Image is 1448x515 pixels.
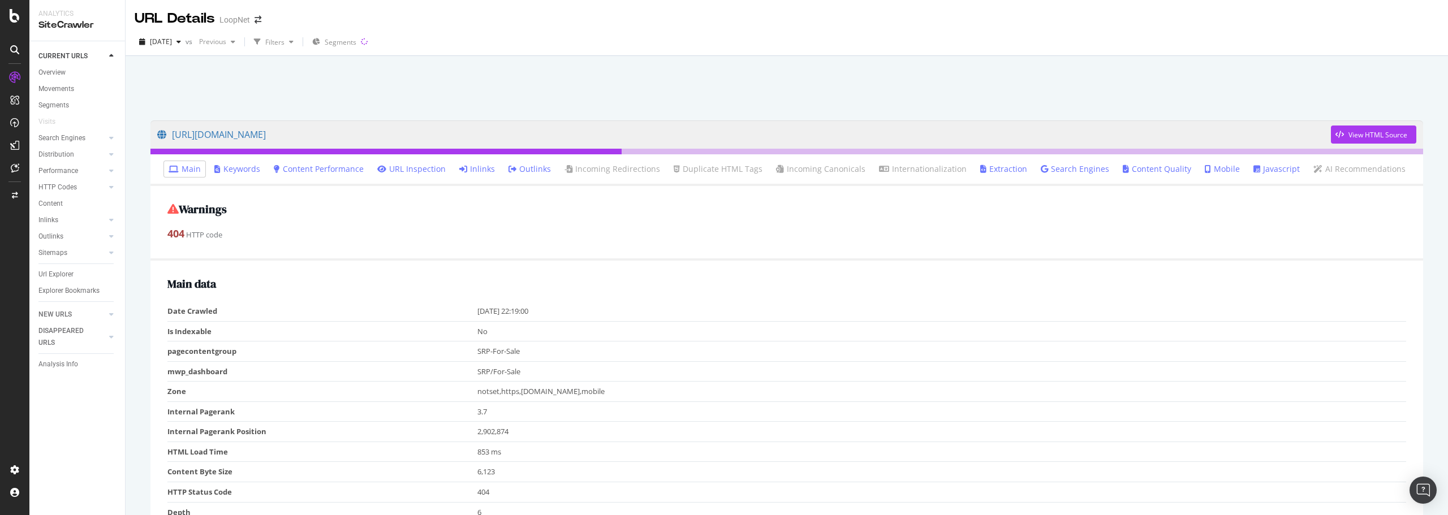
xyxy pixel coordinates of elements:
td: Internal Pagerank Position [167,422,477,442]
div: Search Engines [38,132,85,144]
span: vs [186,37,195,46]
a: Main [169,163,201,175]
button: [DATE] [135,33,186,51]
div: Filters [265,37,285,47]
span: Segments [325,37,356,47]
td: 853 ms [477,442,1407,462]
a: Content [38,198,117,210]
a: DISAPPEARED URLS [38,325,106,349]
td: mwp_dashboard [167,361,477,382]
td: Zone [167,382,477,402]
div: Distribution [38,149,74,161]
td: HTTP Status Code [167,482,477,503]
td: Is Indexable [167,321,477,341]
a: [URL][DOMAIN_NAME] [157,120,1331,149]
div: Content [38,198,63,210]
a: Movements [38,83,117,95]
td: pagecontentgroup [167,341,477,362]
td: HTML Load Time [167,442,477,462]
a: Segments [38,99,117,111]
div: DISAPPEARED URLS [38,325,96,349]
a: Overview [38,67,117,79]
div: URL Details [135,9,215,28]
div: Segments [38,99,69,111]
div: Performance [38,165,78,177]
a: NEW URLS [38,309,106,321]
div: arrow-right-arrow-left [255,16,261,24]
div: Outlinks [38,231,63,243]
a: Search Engines [38,132,106,144]
a: Duplicate HTML Tags [674,163,762,175]
div: HTTP code [167,227,1406,241]
a: Distribution [38,149,106,161]
a: Outlinks [38,231,106,243]
span: 2025 Aug. 22nd [150,37,172,46]
div: SiteCrawler [38,19,116,32]
div: Visits [38,116,55,128]
a: Outlinks [508,163,551,175]
td: Date Crawled [167,301,477,321]
div: Inlinks [38,214,58,226]
td: Content Byte Size [167,462,477,482]
a: Search Engines [1041,163,1109,175]
div: LoopNet [219,14,250,25]
a: CURRENT URLS [38,50,106,62]
td: SRP-For-Sale [477,341,1407,362]
div: Movements [38,83,74,95]
a: Incoming Canonicals [776,163,865,175]
a: Performance [38,165,106,177]
a: Javascript [1253,163,1300,175]
a: Inlinks [38,214,106,226]
td: 3.7 [477,401,1407,422]
a: Inlinks [459,163,495,175]
a: Explorer Bookmarks [38,285,117,297]
div: Sitemaps [38,247,67,259]
button: Filters [249,33,298,51]
a: Content Quality [1123,163,1191,175]
div: Analysis Info [38,358,78,370]
td: SRP/For-Sale [477,361,1407,382]
td: Internal Pagerank [167,401,477,422]
a: Content Performance [274,163,364,175]
div: Url Explorer [38,269,74,280]
a: Extraction [980,163,1027,175]
td: 2,902,874 [477,422,1407,442]
a: Keywords [214,163,260,175]
div: Analytics [38,9,116,19]
a: Internationalization [879,163,967,175]
div: Overview [38,67,66,79]
a: Incoming Redirections [564,163,660,175]
button: View HTML Source [1331,125,1416,144]
button: Previous [195,33,240,51]
a: Analysis Info [38,358,117,370]
a: HTTP Codes [38,181,106,193]
td: [DATE] 22:19:00 [477,301,1407,321]
a: Sitemaps [38,247,106,259]
div: View HTML Source [1348,130,1407,140]
a: Visits [38,116,67,128]
td: No [477,321,1407,341]
div: Open Intercom Messenger [1410,477,1437,504]
h2: Warnings [167,203,1406,215]
div: HTTP Codes [38,181,77,193]
td: 6,123 [477,462,1407,482]
div: Explorer Bookmarks [38,285,100,297]
strong: 404 [167,227,184,240]
a: Mobile [1205,163,1240,175]
a: URL Inspection [377,163,446,175]
td: notset,https,[DOMAIN_NAME],mobile [477,382,1407,402]
button: Segments [308,33,361,51]
div: NEW URLS [38,309,72,321]
h2: Main data [167,278,1406,290]
a: Url Explorer [38,269,117,280]
a: AI Recommendations [1313,163,1406,175]
td: 404 [477,482,1407,503]
span: Previous [195,37,226,46]
div: CURRENT URLS [38,50,88,62]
